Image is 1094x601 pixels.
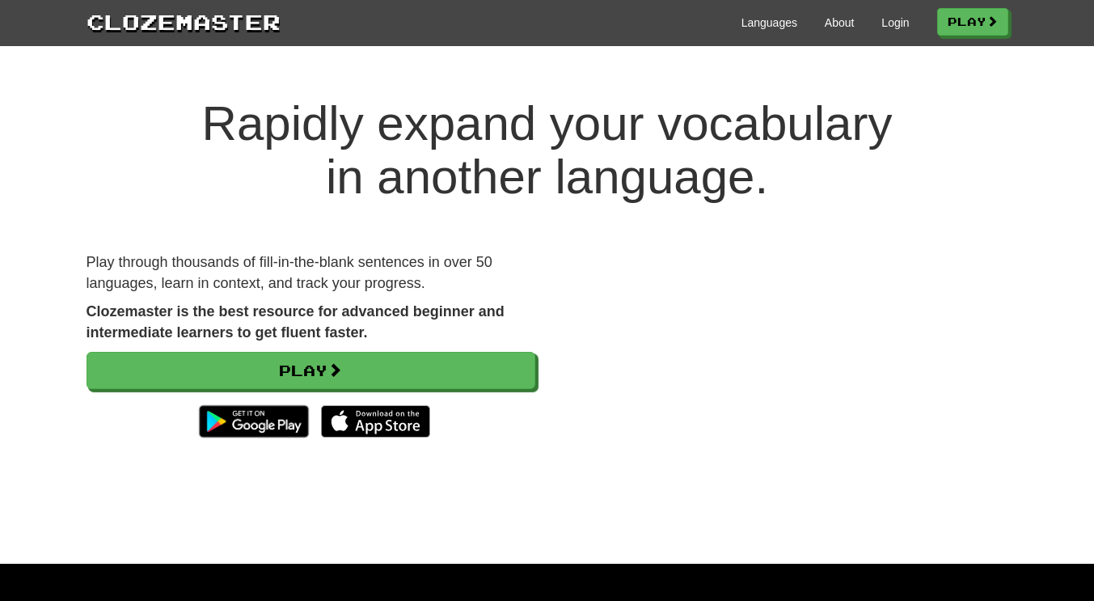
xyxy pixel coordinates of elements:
[937,8,1008,36] a: Play
[87,303,505,341] strong: Clozemaster is the best resource for advanced beginner and intermediate learners to get fluent fa...
[87,6,281,36] a: Clozemaster
[825,15,855,31] a: About
[881,15,909,31] a: Login
[741,15,797,31] a: Languages
[87,352,535,389] a: Play
[191,397,316,446] img: Get it on Google Play
[87,252,535,294] p: Play through thousands of fill-in-the-blank sentences in over 50 languages, learn in context, and...
[321,405,430,438] img: Download_on_the_App_Store_Badge_US-UK_135x40-25178aeef6eb6b83b96f5f2d004eda3bffbb37122de64afbaef7...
